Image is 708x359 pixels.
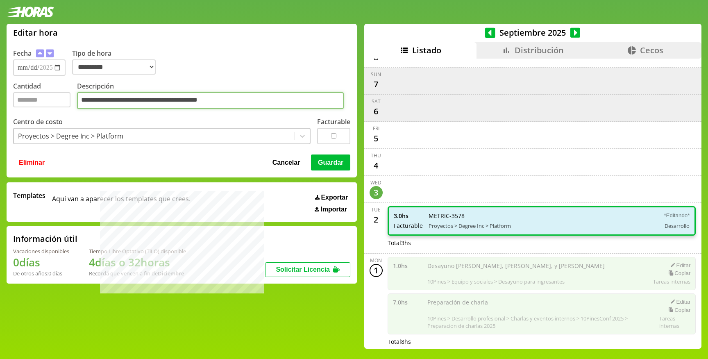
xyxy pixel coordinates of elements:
[388,338,696,345] div: Total 8 hs
[373,125,379,132] div: Fri
[89,248,186,255] div: Tiempo Libre Optativo (TiLO) disponible
[13,233,77,244] h2: Información útil
[364,59,701,348] div: scrollable content
[18,132,123,141] div: Proyectos > Degree Inc > Platform
[265,262,350,277] button: Solicitar Licencia
[370,213,383,226] div: 2
[72,59,156,75] select: Tipo de hora
[388,239,696,247] div: Total 3 hs
[13,117,63,126] label: Centro de costo
[52,191,191,213] span: Aqui van a aparecer los templates que crees.
[515,45,564,56] span: Distribución
[13,49,32,58] label: Fecha
[13,92,70,107] input: Cantidad
[321,194,348,201] span: Exportar
[370,132,383,145] div: 5
[16,155,47,170] button: Eliminar
[158,270,184,277] b: Diciembre
[13,27,58,38] h1: Editar hora
[371,206,381,213] div: Tue
[311,155,350,170] button: Guardar
[317,117,350,126] label: Facturable
[370,257,382,264] div: Mon
[89,270,186,277] div: Recordá que vencen a fin de
[7,7,54,17] img: logotipo
[270,155,303,170] button: Cancelar
[13,248,69,255] div: Vacaciones disponibles
[13,255,69,270] h1: 0 días
[370,186,383,199] div: 3
[370,105,383,118] div: 6
[276,266,330,273] span: Solicitar Licencia
[412,45,441,56] span: Listado
[77,82,350,111] label: Descripción
[495,27,570,38] span: Septiembre 2025
[313,193,350,202] button: Exportar
[371,152,381,159] div: Thu
[370,78,383,91] div: 7
[13,270,69,277] div: De otros años: 0 días
[370,159,383,172] div: 4
[320,206,347,213] span: Importar
[640,45,663,56] span: Cecos
[77,92,344,109] textarea: Descripción
[370,264,383,277] div: 1
[72,49,162,76] label: Tipo de hora
[372,98,381,105] div: Sat
[370,179,381,186] div: Wed
[371,71,381,78] div: Sun
[13,191,45,200] span: Templates
[13,82,77,111] label: Cantidad
[89,255,186,270] h1: 4 días o 32 horas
